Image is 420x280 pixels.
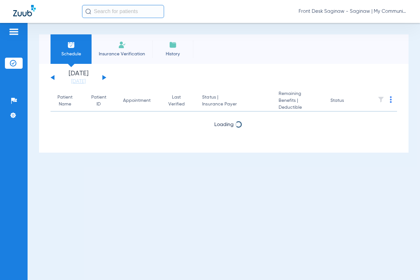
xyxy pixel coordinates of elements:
[123,97,151,104] div: Appointment
[279,104,320,111] span: Deductible
[378,96,384,103] img: filter.svg
[299,8,407,15] span: Front Desk Saginaw - Saginaw | My Community Dental Centers
[59,70,98,85] li: [DATE]
[13,5,36,16] img: Zuub Logo
[85,9,91,14] img: Search Icon
[9,28,19,36] img: hamburger-icon
[55,51,87,57] span: Schedule
[273,90,325,112] th: Remaining Benefits |
[59,78,98,85] a: [DATE]
[197,90,273,112] th: Status |
[82,5,164,18] input: Search for patients
[91,94,113,108] div: Patient ID
[67,41,75,49] img: Schedule
[56,94,80,108] div: Patient Name
[96,51,147,57] span: Insurance Verification
[167,94,192,108] div: Last Verified
[169,41,177,49] img: History
[167,94,186,108] div: Last Verified
[325,90,369,112] th: Status
[56,94,74,108] div: Patient Name
[157,51,188,57] span: History
[390,96,392,103] img: group-dot-blue.svg
[202,101,268,108] span: Insurance Payer
[91,94,107,108] div: Patient ID
[214,122,234,127] span: Loading
[118,41,126,49] img: Manual Insurance Verification
[123,97,157,104] div: Appointment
